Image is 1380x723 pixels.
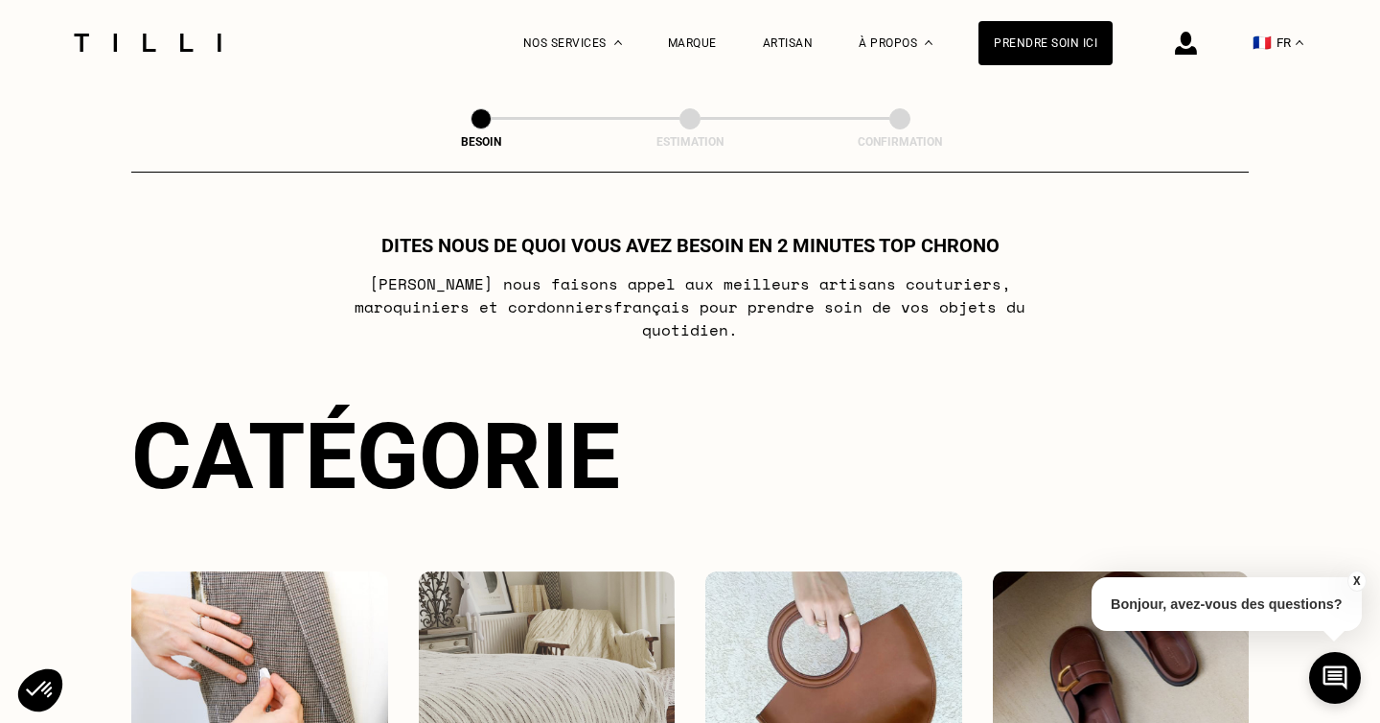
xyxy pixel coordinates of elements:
[1253,34,1272,52] span: 🇫🇷
[978,21,1113,65] a: Prendre soin ici
[385,135,577,149] div: Besoin
[1296,40,1303,45] img: menu déroulant
[67,34,228,52] img: Logo du service de couturière Tilli
[1175,32,1197,55] img: icône connexion
[763,36,814,50] a: Artisan
[614,40,622,45] img: Menu déroulant
[381,234,1000,257] h1: Dites nous de quoi vous avez besoin en 2 minutes top chrono
[310,272,1070,341] p: [PERSON_NAME] nous faisons appel aux meilleurs artisans couturiers , maroquiniers et cordonniers ...
[925,40,932,45] img: Menu déroulant à propos
[594,135,786,149] div: Estimation
[131,403,1249,510] div: Catégorie
[668,36,717,50] a: Marque
[804,135,996,149] div: Confirmation
[1346,571,1366,592] button: X
[1092,577,1362,631] p: Bonjour, avez-vous des questions?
